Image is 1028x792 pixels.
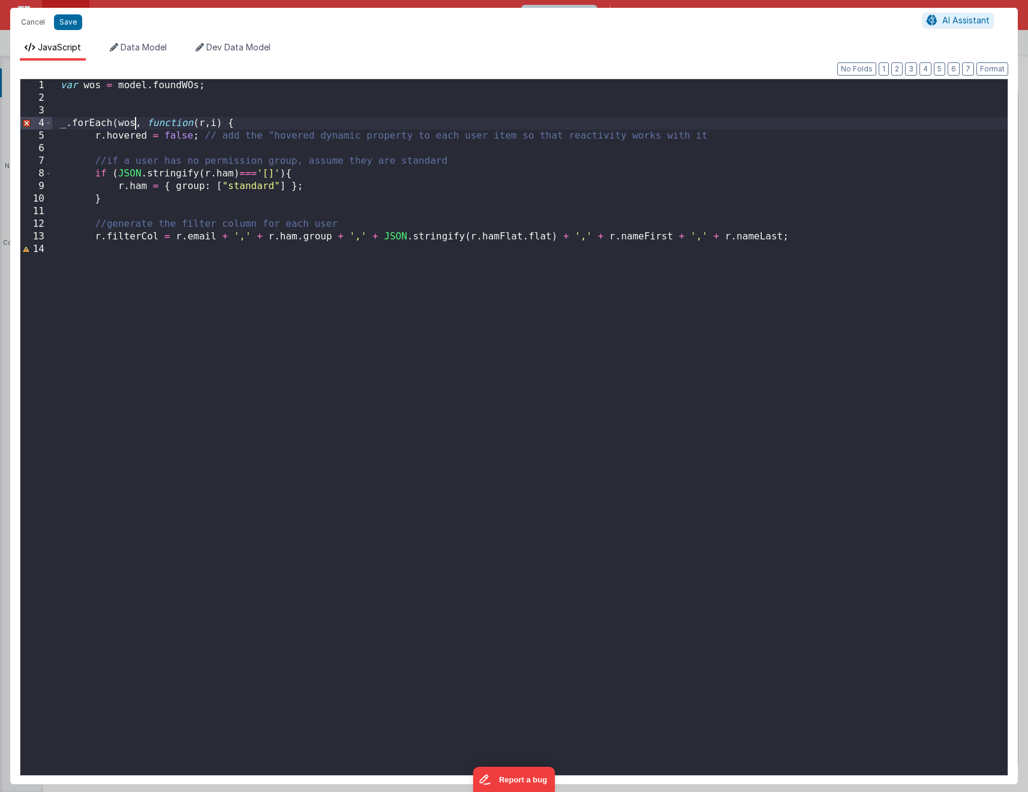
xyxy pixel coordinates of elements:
div: 9 [20,180,52,193]
div: 13 [20,230,52,243]
span: Dev Data Model [206,42,270,52]
div: 8 [20,167,52,180]
div: 12 [20,218,52,230]
button: 1 [879,62,889,76]
div: 3 [20,104,52,117]
span: AI Assistant [942,15,990,25]
iframe: Marker.io feedback button [473,767,555,792]
button: 4 [919,62,931,76]
div: 10 [20,193,52,205]
button: No Folds [837,62,876,76]
div: 2 [20,92,52,104]
div: 6 [20,142,52,155]
button: 2 [891,62,903,76]
button: 7 [962,62,974,76]
button: 3 [905,62,917,76]
button: Format [976,62,1008,76]
div: 5 [20,130,52,142]
div: 11 [20,205,52,218]
div: 4 [20,117,52,130]
span: Data Model [121,42,167,52]
div: 1 [20,79,52,92]
span: JavaScript [38,42,81,52]
button: AI Assistant [922,13,994,28]
button: 5 [934,62,945,76]
div: 7 [20,155,52,167]
div: 14 [20,243,52,256]
button: 6 [948,62,960,76]
button: Save [54,14,82,30]
button: Cancel [15,14,51,31]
